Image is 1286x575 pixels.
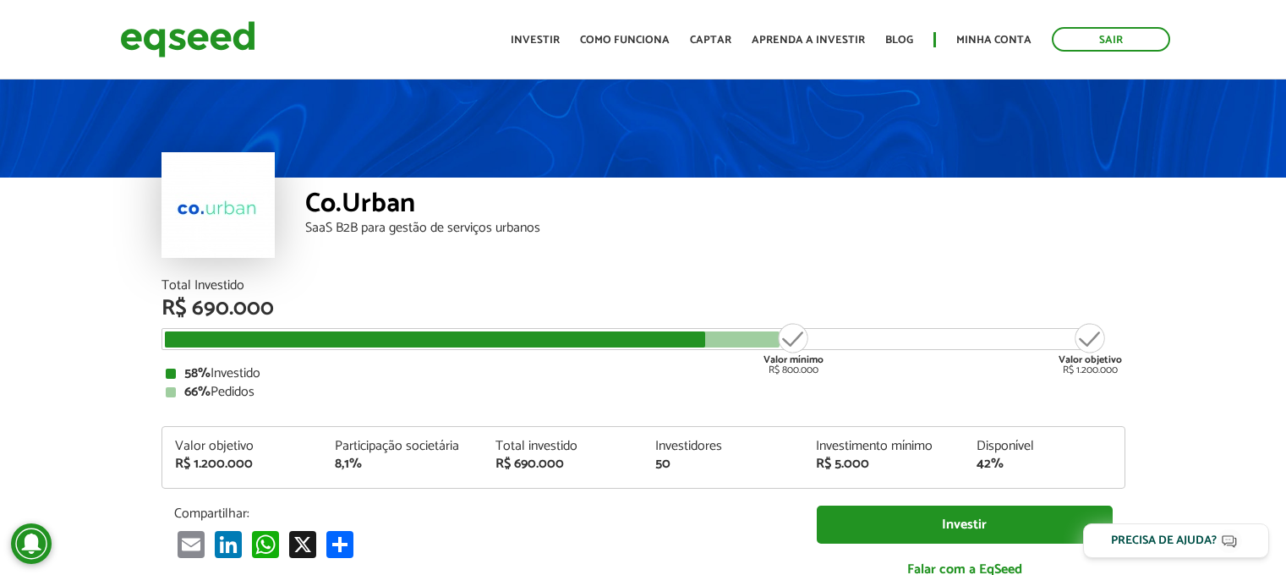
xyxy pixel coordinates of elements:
img: EqSeed [120,17,255,62]
div: 42% [977,457,1112,471]
a: WhatsApp [249,530,282,558]
div: Investimento mínimo [816,440,951,453]
div: SaaS B2B para gestão de serviços urbanos [305,222,1125,235]
a: Sair [1052,27,1170,52]
a: Como funciona [580,35,670,46]
div: Pedidos [166,386,1121,399]
div: R$ 800.000 [762,321,825,375]
a: Blog [885,35,913,46]
div: Investidores [655,440,791,453]
div: Co.Urban [305,190,1125,222]
div: R$ 1.200.000 [175,457,310,471]
p: Compartilhar: [174,506,791,522]
a: Captar [690,35,731,46]
strong: 58% [184,362,211,385]
div: Valor objetivo [175,440,310,453]
div: Disponível [977,440,1112,453]
strong: Valor mínimo [763,352,824,368]
div: Total investido [495,440,631,453]
a: Compartilhar [323,530,357,558]
div: 8,1% [335,457,470,471]
a: Investir [817,506,1113,544]
div: Total Investido [161,279,1125,293]
div: Investido [166,367,1121,381]
div: 50 [655,457,791,471]
a: Email [174,530,208,558]
a: Aprenda a investir [752,35,865,46]
a: Minha conta [956,35,1032,46]
strong: 66% [184,381,211,403]
div: R$ 5.000 [816,457,951,471]
div: R$ 690.000 [161,298,1125,320]
a: Investir [511,35,560,46]
a: LinkedIn [211,530,245,558]
strong: Valor objetivo [1059,352,1122,368]
div: R$ 1.200.000 [1059,321,1122,375]
div: R$ 690.000 [495,457,631,471]
div: Participação societária [335,440,470,453]
a: X [286,530,320,558]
